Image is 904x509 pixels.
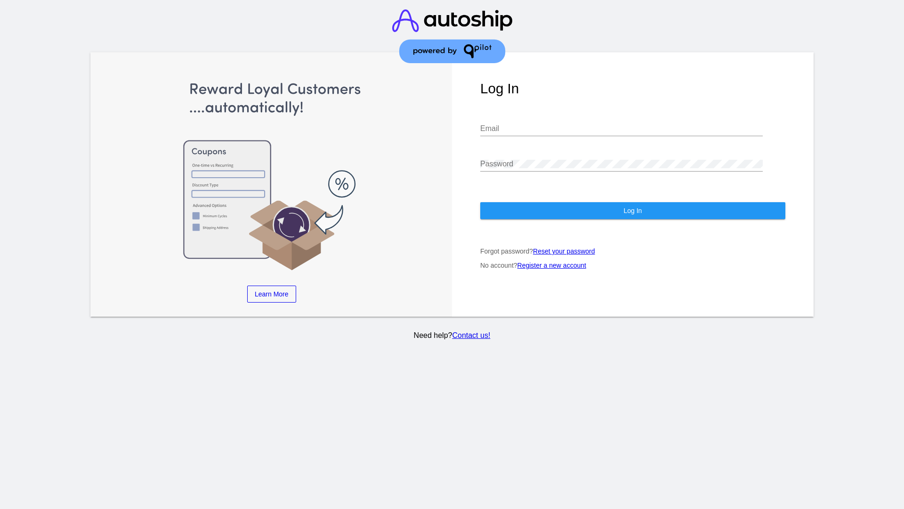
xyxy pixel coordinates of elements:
[480,81,785,97] h1: Log In
[480,124,763,133] input: Email
[533,247,595,255] a: Reset your password
[480,262,785,269] p: No account?
[89,331,815,340] p: Need help?
[247,286,296,303] a: Learn More
[119,81,424,271] img: Apply Coupons Automatically to Scheduled Orders with QPilot
[255,290,289,298] span: Learn More
[452,331,490,339] a: Contact us!
[480,247,785,255] p: Forgot password?
[480,202,785,219] button: Log In
[517,262,586,269] a: Register a new account
[623,207,642,214] span: Log In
